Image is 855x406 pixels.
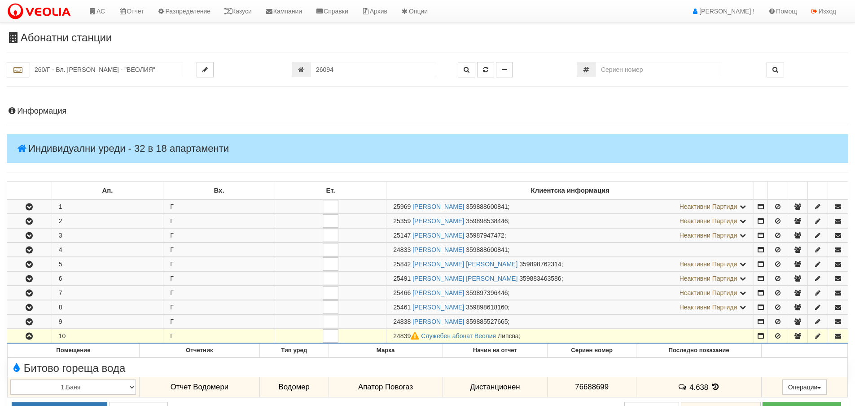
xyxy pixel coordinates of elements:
b: Ап. [102,187,113,194]
span: 76688699 [575,383,609,391]
td: Дистанционен [443,377,548,397]
span: Липсва [498,332,519,340]
a: [PERSON_NAME] [412,203,464,210]
span: История на показанията [710,383,720,391]
td: 4 [52,243,163,257]
span: 359888600841 [466,246,508,253]
td: ; [386,199,754,214]
a: [PERSON_NAME] [PERSON_NAME] [412,260,517,268]
td: ; [386,214,754,228]
input: Абонатна станция [29,62,183,77]
td: ; [386,243,754,257]
th: Отчетник [139,344,259,357]
a: [PERSON_NAME] [PERSON_NAME] [412,275,517,282]
span: Отчет Водомери [171,383,228,391]
td: 2 [52,214,163,228]
span: Неактивни Партиди [680,203,737,210]
span: История на забележките [678,383,689,391]
td: ; [386,229,754,243]
h3: Абонатни станции [7,32,848,44]
input: Сериен номер [596,62,721,77]
img: VeoliaLogo.png [7,2,75,21]
a: [PERSON_NAME] [412,289,464,296]
span: Неактивни Партиди [680,260,737,268]
input: Партида № [311,62,436,77]
td: : No sort applied, sorting is disabled [788,182,808,200]
a: Служебен абонат Веолия [421,332,496,340]
b: Ет. [326,187,335,194]
b: Вх. [214,187,224,194]
span: Неактивни Партиди [680,217,737,225]
td: : No sort applied, sorting is disabled [767,182,788,200]
a: [PERSON_NAME] [412,318,464,325]
td: 10 [52,329,163,344]
span: Партида № [393,246,411,253]
td: Г [163,272,275,286]
td: Ет.: No sort applied, sorting is disabled [275,182,386,200]
td: : No sort applied, sorting is disabled [754,182,768,200]
span: Неактивни Партиди [680,304,737,311]
span: Партида № [393,318,411,325]
td: ; [386,272,754,286]
span: Партида № [393,275,411,282]
td: Вх.: No sort applied, sorting is disabled [163,182,275,200]
td: 9 [52,315,163,329]
td: Г [163,243,275,257]
span: Неактивни Партиди [680,289,737,296]
td: Г [163,300,275,314]
b: Клиентска информация [531,187,609,194]
span: 35987947472 [466,232,504,239]
td: ; [386,300,754,314]
td: 5 [52,257,163,271]
span: Партида № [393,260,411,268]
span: 359898538446 [466,217,508,225]
td: Г [163,257,275,271]
span: 359883463586 [519,275,561,282]
span: Партида № [393,289,411,296]
td: ; [386,315,754,329]
td: Г [163,229,275,243]
td: Клиентска информация: No sort applied, sorting is disabled [386,182,754,200]
span: Битово гореща вода [10,362,125,374]
span: Партида № [393,304,411,311]
td: ; [386,257,754,271]
td: ; [386,286,754,300]
h4: Информация [7,107,848,116]
th: Тип уред [259,344,329,357]
span: Партида № [393,232,411,239]
span: Неактивни Партиди [680,232,737,239]
td: : No sort applied, sorting is disabled [7,182,52,200]
a: [PERSON_NAME] [412,217,464,225]
th: Помещение [8,344,140,357]
h4: Индивидуални уреди - 32 в 18 апартаменти [7,134,848,163]
span: 359885527665 [466,318,508,325]
a: [PERSON_NAME] [412,304,464,311]
td: 7 [52,286,163,300]
span: 359897396446 [466,289,508,296]
td: 6 [52,272,163,286]
td: 8 [52,300,163,314]
td: Г [163,329,275,344]
td: Водомер [259,377,329,397]
td: Ап.: No sort applied, sorting is disabled [52,182,163,200]
button: Операции [782,380,827,395]
td: Г [163,214,275,228]
span: 359898762314 [519,260,561,268]
td: 1 [52,199,163,214]
td: Апатор Повогаз [329,377,443,397]
a: [PERSON_NAME] [412,246,464,253]
span: 359888600841 [466,203,508,210]
span: 4.638 [689,383,708,391]
td: Г [163,199,275,214]
th: Последно показание [636,344,762,357]
td: : No sort applied, sorting is disabled [828,182,848,200]
td: Г [163,286,275,300]
th: Начин на отчет [443,344,548,357]
span: Партида № [393,217,411,225]
td: : No sort applied, sorting is disabled [808,182,828,200]
span: Партида № [393,332,421,340]
a: [PERSON_NAME] [412,232,464,239]
span: 359898618160 [466,304,508,311]
td: 3 [52,229,163,243]
th: Сериен номер [548,344,636,357]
